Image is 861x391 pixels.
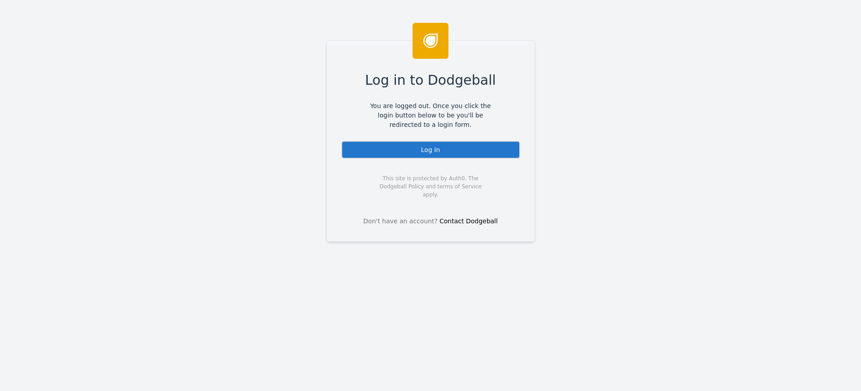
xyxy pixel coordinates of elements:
span: This site is protected by Auth0. The Dodgeball Policy and terms of Service apply. [372,174,490,199]
span: Log in to Dodgeball [365,70,496,90]
span: You are logged out. Once you click the login button below to be you'll be redirected to a login f... [364,101,498,130]
span: Don't have an account? [363,217,438,226]
div: Log In [341,141,520,159]
a: Contact Dodgeball [439,217,498,225]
